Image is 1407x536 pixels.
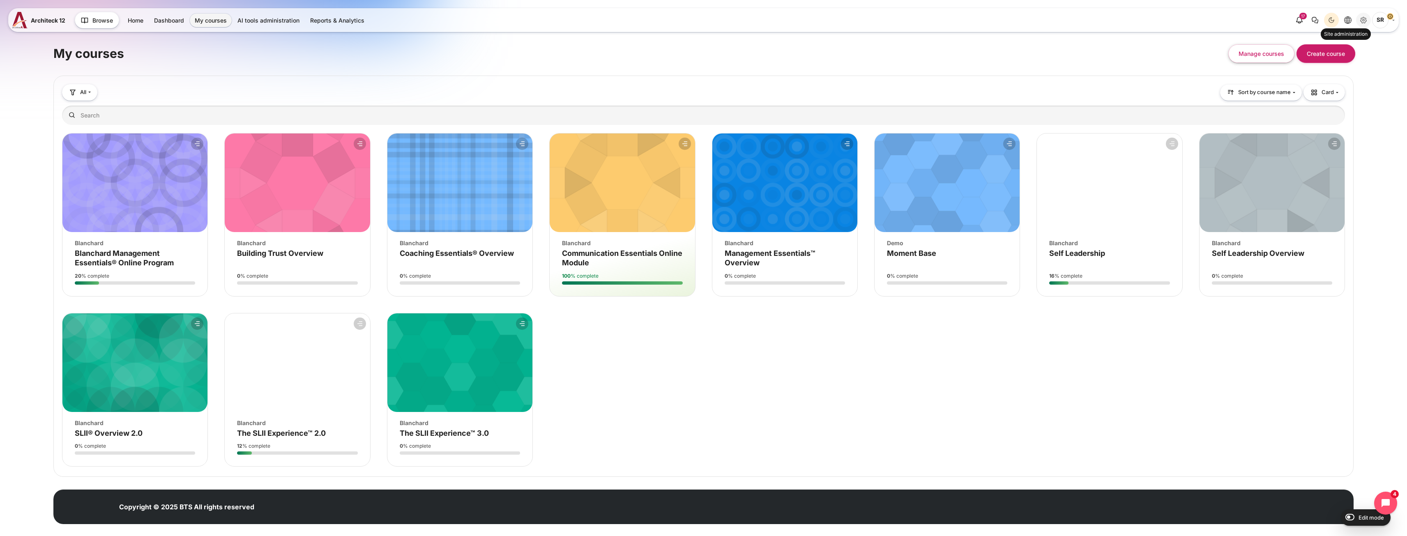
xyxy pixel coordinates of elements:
a: The SLII Experience™ 3.0 [400,429,489,437]
button: Languages [1340,13,1355,28]
a: A12 A12 Architeck 12 [12,12,69,28]
div: Blanchard [237,239,357,247]
div: % complete [237,272,357,280]
span: All [80,88,86,97]
a: User menu [1372,12,1395,28]
button: Browse [75,12,119,28]
strong: 0 [887,273,890,279]
section: Content [53,24,1354,477]
button: Manage courses [1228,44,1294,63]
button: Sorting drop-down menu [1220,85,1302,101]
div: Course overview controls [62,84,1345,127]
button: Create course [1296,44,1355,63]
div: Blanchard [75,239,195,247]
a: Reports & Analytics [305,14,369,27]
span: Browse [92,16,113,25]
button: Light Mode Dark Mode [1324,13,1339,28]
div: Show notification window with 17 new notifications [1292,13,1307,28]
div: Blanchard [400,239,520,247]
span: Songklod Riraroengjaratsaeng [1372,12,1389,28]
a: Blanchard Management Essentials® Online Program [75,249,174,267]
a: SLII® Overview 2.0 [75,429,143,437]
a: Site administration [1356,13,1371,28]
a: Self Leadership Overview [1212,249,1304,258]
a: Communication Essentials Online Module [562,249,682,267]
div: % complete [75,272,195,280]
span: Card [1310,88,1334,97]
div: % complete [400,272,520,280]
div: Dark Mode [1325,14,1338,26]
div: % complete [725,272,845,280]
div: Blanchard [400,419,520,427]
div: Blanchard [237,419,357,427]
a: Moment Base [887,249,936,258]
img: A12 [12,12,28,28]
a: Management Essentials™ Overview [725,249,815,267]
div: % complete [75,442,195,450]
div: Blanchard [1049,239,1170,247]
div: % complete [1049,272,1170,280]
strong: 0 [1212,273,1215,279]
div: Demo [887,239,1007,247]
strong: 0 [75,443,78,449]
strong: 0 [725,273,728,279]
a: My courses [190,14,232,27]
span: Architeck 12 [31,16,65,25]
button: Display drop-down menu [1303,84,1345,101]
div: % complete [887,272,1007,280]
div: Blanchard [725,239,845,247]
input: Search [62,106,1345,125]
span: Sort by course name [1238,88,1291,97]
a: Home [123,14,148,27]
div: 17 [1299,13,1307,19]
span: Edit mode [1359,514,1384,521]
a: Coaching Essentials® Overview [400,249,514,258]
strong: 100 [562,273,571,279]
div: Blanchard [1212,239,1332,247]
a: Building Trust Overview [237,249,323,258]
strong: 12 [237,443,242,449]
button: There are 0 unread conversations [1308,13,1322,28]
strong: 0 [400,273,403,279]
strong: 0 [237,273,240,279]
div: % complete [237,442,357,450]
div: % complete [400,442,520,450]
section: Course overview [53,76,1354,477]
a: Dashboard [149,14,189,27]
div: % complete [1212,272,1332,280]
h1: My courses [53,46,124,62]
div: Blanchard [75,419,195,427]
a: The SLII Experience™ 2.0 [237,429,326,437]
button: Grouping drop-down menu [62,84,97,100]
strong: 20 [75,273,81,279]
a: AI tools administration [233,14,304,27]
div: % complete [562,272,682,280]
a: Self Leadership [1049,249,1105,258]
strong: 16 [1049,273,1055,279]
div: Blanchard [562,239,682,247]
strong: 0 [400,443,403,449]
strong: Copyright © 2025 BTS All rights reserved [119,503,254,511]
